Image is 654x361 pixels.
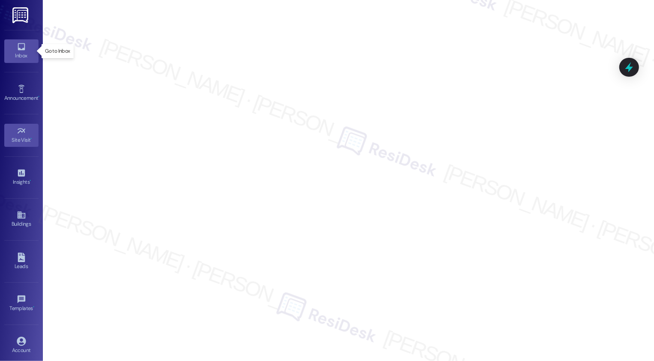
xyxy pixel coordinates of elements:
[45,48,70,55] p: Go to Inbox
[4,334,39,357] a: Account
[4,124,39,147] a: Site Visit •
[4,292,39,315] a: Templates •
[33,304,34,310] span: •
[12,7,30,23] img: ResiDesk Logo
[4,208,39,231] a: Buildings
[4,39,39,63] a: Inbox
[4,166,39,189] a: Insights •
[4,250,39,273] a: Leads
[30,178,31,184] span: •
[38,94,39,100] span: •
[31,136,32,142] span: •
